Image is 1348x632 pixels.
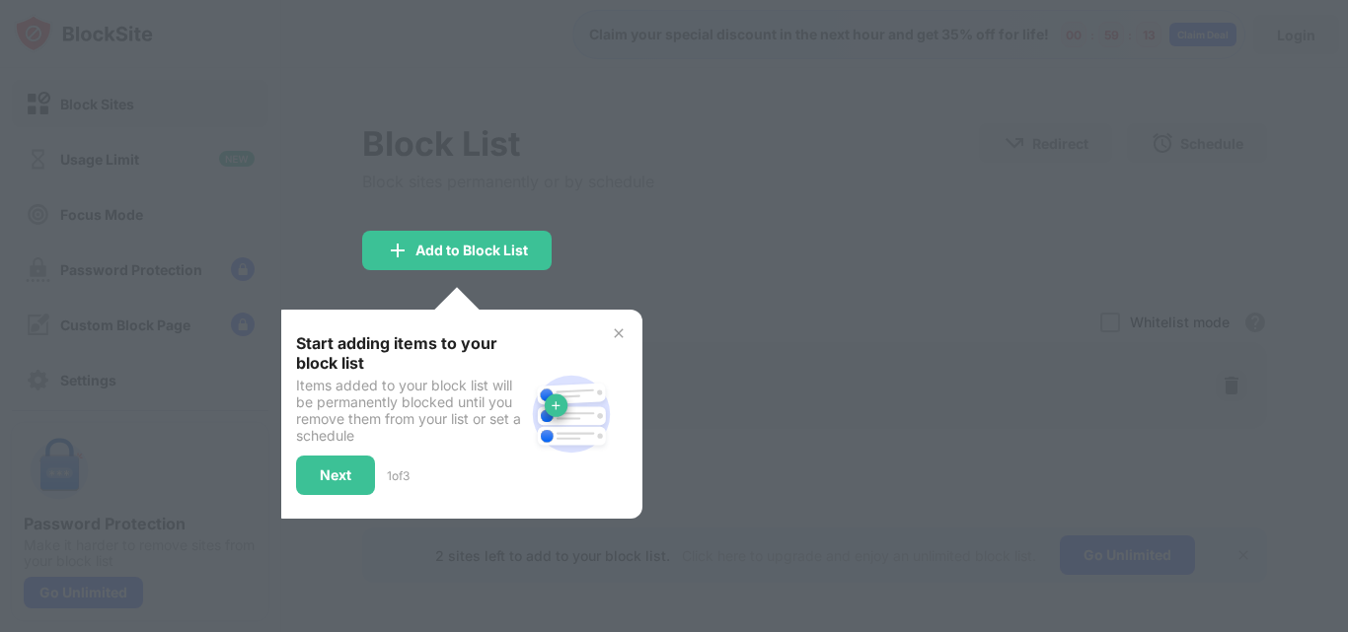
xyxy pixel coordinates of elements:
div: Start adding items to your block list [296,333,524,373]
div: 1 of 3 [387,468,410,483]
div: Items added to your block list will be permanently blocked until you remove them from your list o... [296,377,524,444]
div: Next [320,467,351,483]
img: block-site.svg [524,367,619,461]
div: Add to Block List [415,243,528,258]
img: x-button.svg [611,325,627,341]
